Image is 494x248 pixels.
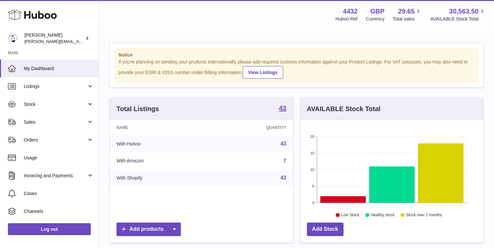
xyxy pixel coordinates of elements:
[430,16,486,22] span: AVAILABLE Stock Total
[283,158,286,164] a: 7
[8,223,91,235] a: Log out
[393,7,422,22] a: 29.65 Total sales
[24,208,94,215] span: Channels
[118,59,475,79] div: If you're planning on sending your products internationally please add required customs informati...
[398,7,414,16] span: 29.65
[343,7,358,16] strong: 4432
[110,152,210,170] td: With Amazon
[116,223,181,236] a: Add products
[116,104,159,113] h3: Total Listings
[312,201,314,205] text: 0
[279,105,286,113] a: 43
[393,16,422,22] span: Total sales
[24,137,87,143] span: Orders
[310,151,314,155] text: 15
[366,16,385,22] div: Currency
[310,168,314,172] text: 10
[24,101,87,107] span: Stock
[243,66,283,79] a: View Listings
[371,213,395,217] text: Healthy stock
[312,184,314,188] text: 5
[280,141,286,146] a: 43
[24,32,84,45] div: [PERSON_NAME]
[307,104,380,113] h3: AVAILABLE Stock Total
[110,169,210,186] td: With Shopify
[310,135,314,139] text: 20
[110,120,210,135] th: Name
[24,39,132,44] span: [PERSON_NAME][EMAIL_ADDRESS][DOMAIN_NAME]
[336,16,358,22] div: Huboo Ref
[24,190,94,197] span: Cases
[24,119,87,125] span: Sales
[24,155,94,161] span: Usage
[210,120,293,135] th: Quantity
[110,135,210,152] td: With Huboo
[341,213,359,217] text: Low Stock
[280,175,286,181] a: 43
[24,65,94,72] span: My Dashboard
[8,33,18,43] img: akhil@amalachai.com
[24,173,87,179] span: Invoicing and Payments
[430,7,486,22] a: 30,563.50 AVAILABLE Stock Total
[118,52,475,58] strong: Notice
[449,7,478,16] span: 30,563.50
[279,105,286,111] strong: 43
[307,223,344,236] a: Add Stock
[406,213,442,217] text: Stock over 2 months
[370,7,384,16] strong: GBP
[24,83,87,90] span: Listings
